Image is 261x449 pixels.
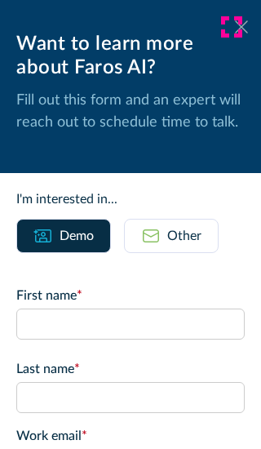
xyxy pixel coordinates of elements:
div: Want to learn more about Faros AI? [16,33,245,80]
div: I'm interested in... [16,189,245,209]
div: Demo [60,226,94,246]
label: First name [16,286,245,305]
label: Work email [16,426,245,446]
label: Last name [16,359,245,379]
div: Other [167,226,201,246]
p: Fill out this form and an expert will reach out to schedule time to talk. [16,90,245,134]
